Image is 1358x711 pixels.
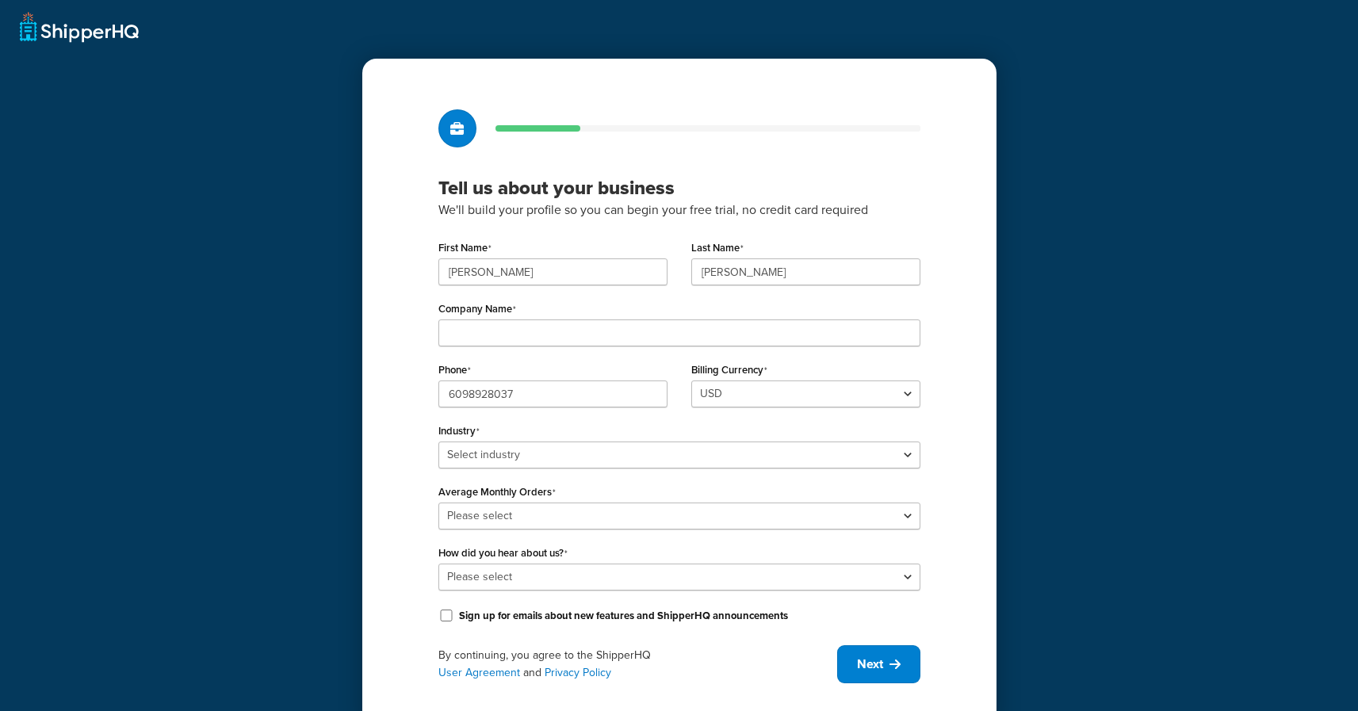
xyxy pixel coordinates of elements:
h3: Tell us about your business [438,176,920,200]
label: Sign up for emails about new features and ShipperHQ announcements [459,609,788,623]
label: Average Monthly Orders [438,486,556,499]
p: We'll build your profile so you can begin your free trial, no credit card required [438,200,920,220]
label: How did you hear about us? [438,547,568,560]
button: Next [837,645,920,683]
span: Next [857,656,883,673]
label: Company Name [438,303,516,315]
div: By continuing, you agree to the ShipperHQ and [438,647,837,682]
label: Industry [438,425,480,438]
label: Billing Currency [691,364,767,377]
a: User Agreement [438,664,520,681]
a: Privacy Policy [545,664,611,681]
label: Phone [438,364,471,377]
label: Last Name [691,242,744,254]
label: First Name [438,242,492,254]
